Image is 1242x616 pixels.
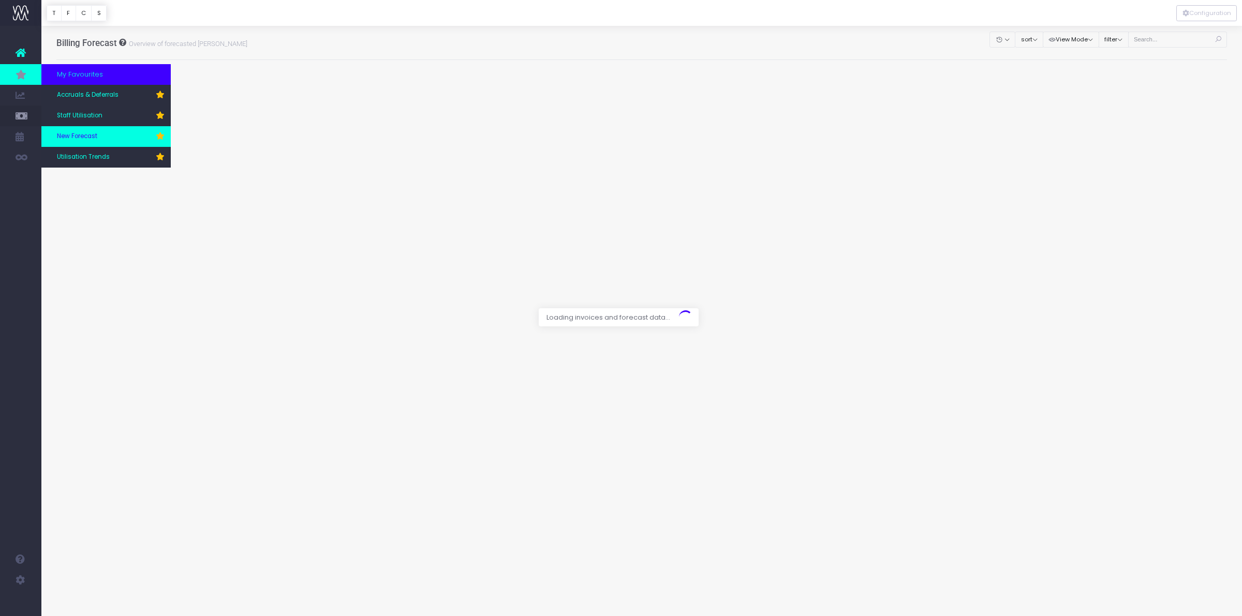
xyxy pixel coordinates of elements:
[1176,5,1237,21] button: Configuration
[41,147,171,168] a: Utilisation Trends
[539,308,678,327] span: Loading invoices and forecast data...
[41,85,171,106] a: Accruals & Deferrals
[1176,5,1237,21] div: Vertical button group
[41,106,171,126] a: Staff Utilisation
[57,132,97,141] span: New Forecast
[91,5,107,21] button: S
[47,5,62,21] button: T
[57,91,119,100] span: Accruals & Deferrals
[13,595,28,611] img: images/default_profile_image.png
[57,69,103,80] span: My Favourites
[47,5,107,21] div: Vertical button group
[41,126,171,147] a: New Forecast
[76,5,92,21] button: C
[57,153,110,162] span: Utilisation Trends
[57,111,102,121] span: Staff Utilisation
[61,5,76,21] button: F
